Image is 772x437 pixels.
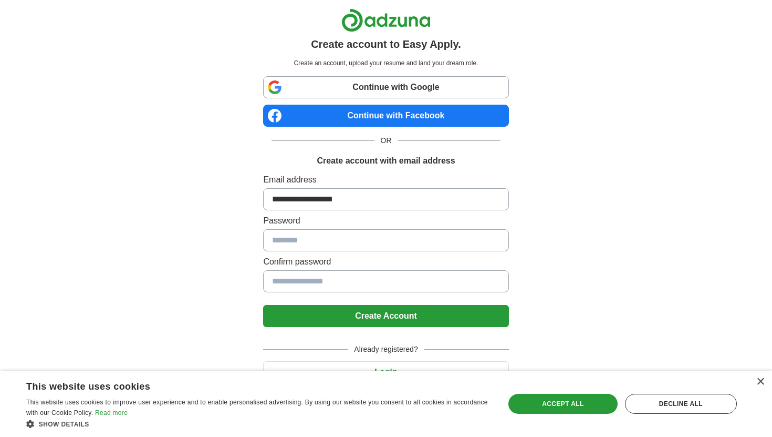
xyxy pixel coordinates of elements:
[26,399,488,416] span: This website uses cookies to improve user experience and to enable personalised advertising. By u...
[263,361,508,383] button: Login
[26,377,464,393] div: This website uses cookies
[348,344,424,355] span: Already registered?
[26,419,491,429] div: Show details
[625,394,737,414] div: Decline all
[374,135,398,146] span: OR
[263,215,508,227] label: Password
[263,305,508,327] button: Create Account
[265,58,506,68] p: Create an account, upload your resume and land your dream role.
[263,105,508,127] a: Continue with Facebook
[756,378,764,386] div: Close
[263,368,508,377] a: Login
[95,409,128,416] a: Read more, opens a new window
[263,174,508,186] label: Email address
[311,36,461,52] h1: Create account to Easy Apply.
[317,155,455,167] h1: Create account with email address
[508,394,618,414] div: Accept all
[341,8,431,32] img: Adzuna logo
[263,256,508,268] label: Confirm password
[263,76,508,98] a: Continue with Google
[39,421,89,428] span: Show details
